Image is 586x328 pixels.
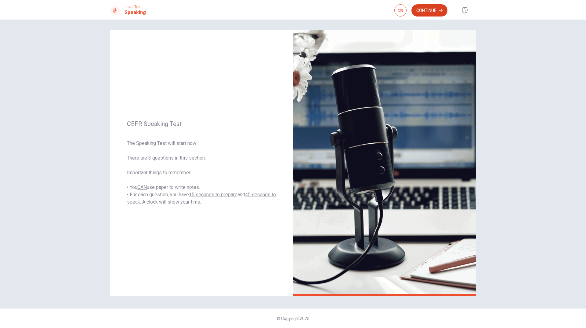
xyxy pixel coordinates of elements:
[411,4,447,17] button: Continue
[137,184,147,190] u: CAN
[277,316,309,321] span: © Copyright 2025
[125,5,146,9] span: Level Test
[127,120,276,127] span: CEFR Speaking Test
[127,140,276,206] span: The Speaking Test will start now. There are 3 questions in this section. Important things to reme...
[189,192,237,197] u: 15 seconds to prepare
[293,30,476,296] img: speaking intro
[125,9,146,16] h1: Speaking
